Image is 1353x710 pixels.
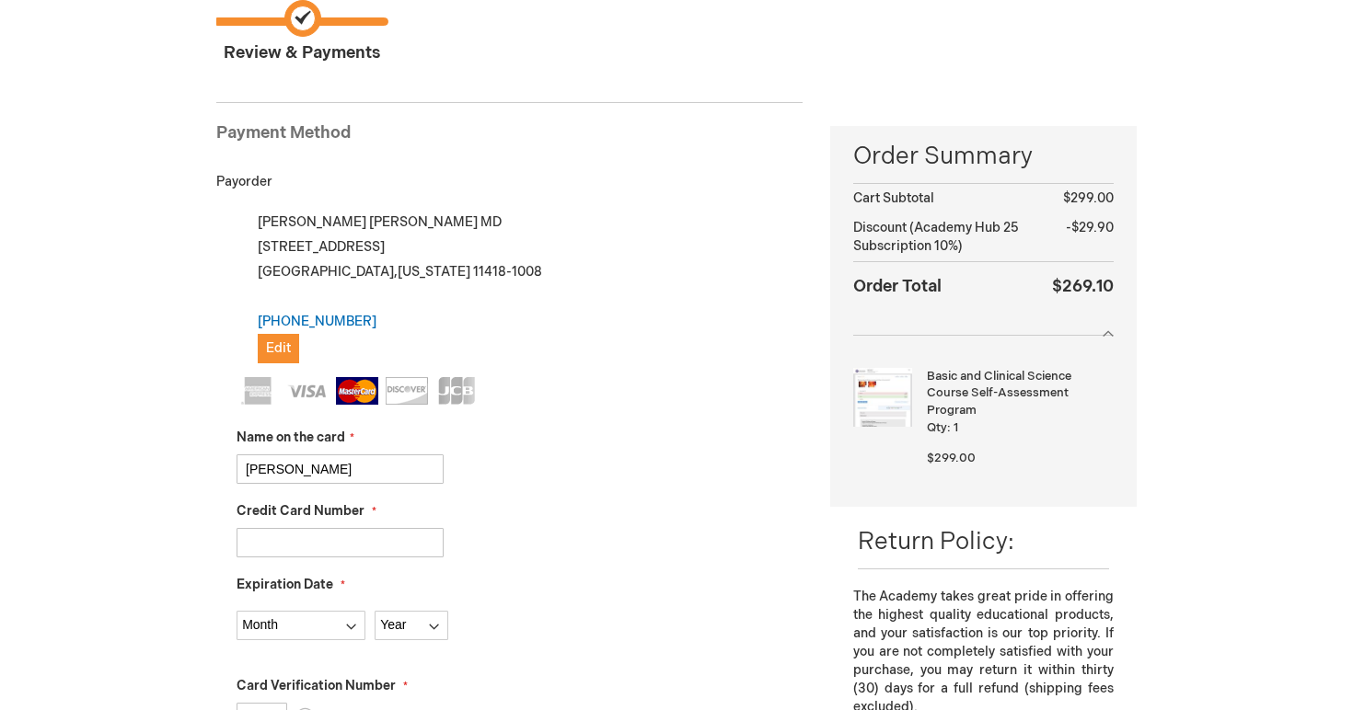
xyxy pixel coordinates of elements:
[237,503,364,519] span: Credit Card Number
[237,577,333,592] span: Expiration Date
[237,528,444,557] input: Credit Card Number
[237,210,803,363] div: [PERSON_NAME] [PERSON_NAME] MD [STREET_ADDRESS] [GEOGRAPHIC_DATA] , 11418-1008
[954,420,958,435] span: 1
[258,314,376,329] a: [PHONE_NUMBER]
[1066,220,1114,235] span: -$29.90
[386,377,428,405] img: Discover
[853,184,1050,214] th: Cart Subtotal
[258,334,299,363] button: Edit
[435,377,478,405] img: JCB
[927,368,1109,419] strong: Basic and Clinical Science Course Self-Assessment Program
[216,174,272,189] span: Payorder
[266,340,291,356] span: Edit
[1063,190,1114,206] span: $299.00
[398,264,470,280] span: [US_STATE]
[237,377,279,405] img: American Express
[853,140,1114,183] span: Order Summary
[1052,277,1114,296] span: $269.10
[927,451,976,465] span: $299.00
[286,377,329,405] img: Visa
[927,420,947,435] span: Qty
[237,678,396,693] span: Card Verification Number
[853,272,942,299] strong: Order Total
[237,429,345,445] span: Name on the card
[858,528,1014,556] span: Return Policy:
[853,220,1019,254] span: Discount (Academy Hub 25 Subscription 10%)
[853,368,912,427] img: Basic and Clinical Science Course Self-Assessment Program
[216,121,803,155] div: Payment Method
[336,377,378,405] img: MasterCard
